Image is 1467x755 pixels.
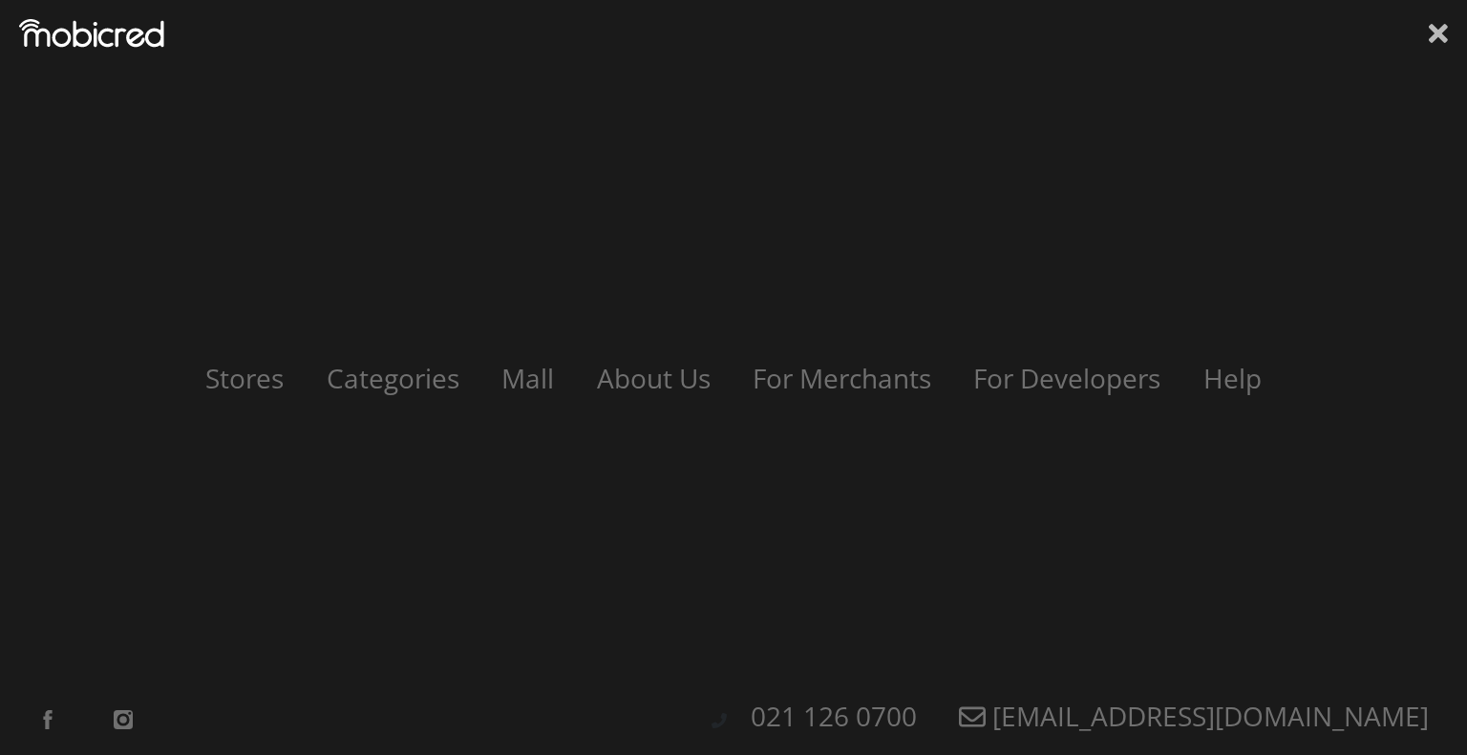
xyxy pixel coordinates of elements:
a: Stores [186,360,303,396]
a: About Us [578,360,730,396]
a: For Developers [954,360,1180,396]
a: [EMAIL_ADDRESS][DOMAIN_NAME] [940,698,1448,734]
a: Mall [482,360,573,396]
a: For Merchants [733,360,950,396]
img: Mobicred [19,19,164,48]
a: Help [1184,360,1281,396]
a: Categories [308,360,478,396]
a: 021 126 0700 [732,698,936,734]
